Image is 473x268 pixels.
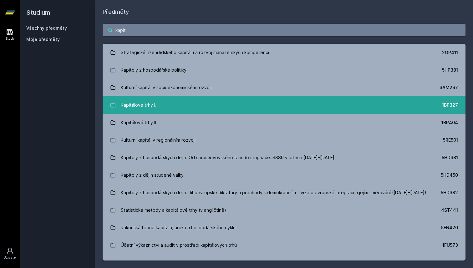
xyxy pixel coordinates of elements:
div: Kulturní kapitál v socioekonomickém rozvoji [121,81,211,94]
div: 1BP327 [442,102,458,108]
div: Statistické metody a kapitálové trhy (v angličtině) [121,204,226,216]
a: Kapitálové trhy I. 1BP327 [103,96,465,114]
span: Moje předměty [26,36,60,43]
a: Uživatel [1,244,19,263]
a: Study [1,25,19,44]
div: 5HD382 [441,190,458,196]
div: Účetní výkaznictví a audit v prostředí kapitálových trhů [121,239,237,251]
a: Strategické řízení lidského kapitálu a rozvoj manažerských kompetencí 2OP411 [103,44,465,61]
div: Kapitálové trhy I. [121,99,156,111]
div: Rakouská teorie kapitálu, úroku a hospodářského cyklu [121,221,236,234]
div: 5HP381 [442,67,458,73]
a: Statistické metody a kapitálové trhy (v angličtině) 4ST441 [103,201,465,219]
div: 5HD450 [441,172,458,178]
div: 1BP334 [442,260,458,266]
a: Kulturní kapitál v socioekonomickém rozvoji 3AM297 [103,79,465,96]
div: Strategické řízení lidského kapitálu a rozvoj manažerských kompetencí [121,46,269,59]
h1: Předměty [103,8,465,16]
div: 5EN420 [441,225,458,231]
div: 5RE501 [443,137,458,143]
a: Kapitoly z dějin studené války 5HD450 [103,166,465,184]
a: Kapitálové trhy II 1BP404 [103,114,465,131]
div: Kapitoly z dějin studené války [121,169,184,181]
div: 2OP411 [442,49,458,56]
a: Kulturní kapitál v regionálním rozvoji 5RE501 [103,131,465,149]
a: Kapitoly z hospodářské politiky 5HP381 [103,61,465,79]
a: Rakouská teorie kapitálu, úroku a hospodářského cyklu 5EN420 [103,219,465,236]
div: Study [6,36,15,41]
div: 3AM297 [440,84,458,91]
div: 5HD381 [442,154,458,161]
div: 1BP404 [441,119,458,126]
div: 1FU573 [442,242,458,248]
a: Účetní výkaznictví a audit v prostředí kapitálových trhů 1FU573 [103,236,465,254]
a: Kapitoly z hospodářských dějin: Od chruščovovského tání do stagnace: SSSR v letech [DATE]–[DATE].... [103,149,465,166]
a: Všechny předměty [26,25,67,31]
div: Kapitoly z hospodářských dějin: Od chruščovovského tání do stagnace: SSSR v letech [DATE]–[DATE]. [121,151,336,164]
input: Název nebo ident předmětu… [103,24,465,36]
a: Kapitoly z hospodářských dějin: Jihoevropské diktatury a přechody k demokraticiím – vize o evrops... [103,184,465,201]
div: Kapitálové trhy II [121,116,156,129]
div: Kulturní kapitál v regionálním rozvoji [121,134,196,146]
div: Kapitoly z hospodářských dějin: Jihoevropské diktatury a přechody k demokraticiím – vize o evrops... [121,186,426,199]
div: Kapitoly z hospodářské politiky [121,64,186,76]
div: 4ST441 [441,207,458,213]
div: Uživatel [3,255,17,260]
